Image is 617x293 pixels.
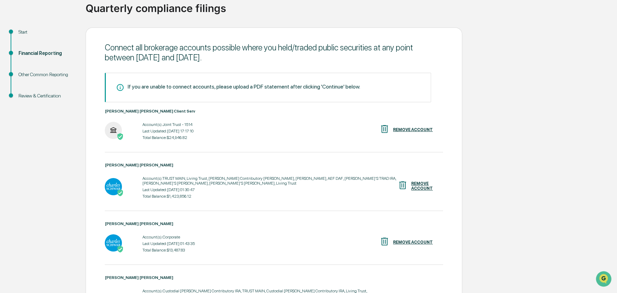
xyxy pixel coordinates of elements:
button: Start new chat [116,55,125,63]
div: Last Updated: [DATE] 01:43:35 [142,241,195,246]
span: Data Lookup [14,99,43,106]
div: [PERSON_NAME] [PERSON_NAME] [105,221,443,226]
div: Total Balance: $1,423,856.12 [142,194,398,199]
img: Morgan Stanley Client Serv - Active [105,122,122,139]
div: If you are unable to connect accounts, please upload a PDF statement after clicking 'Continue' be... [128,83,360,90]
iframe: Open customer support [595,270,614,289]
img: Charles Schwab - Active [105,178,122,195]
img: Active [117,133,124,140]
div: 🖐️ [7,87,12,93]
div: REMOVE ACCOUNT [393,240,433,245]
div: Other Common Reporting [18,71,75,78]
div: Total Balance: $24,946.82 [142,135,193,140]
div: Start [18,28,75,36]
div: Review & Certification [18,92,75,99]
div: Start new chat [23,52,112,59]
div: Total Balance: $13,487.83 [142,248,195,253]
div: Account(s): Joint Trust - 1514 [142,122,193,127]
a: 🗄️Attestations [47,84,88,96]
a: Powered byPylon [48,116,83,121]
div: 🗄️ [50,87,55,93]
span: Attestations [56,86,85,93]
div: Financial Reporting [18,50,75,57]
p: How can we help? [7,14,125,25]
div: REMOVE ACCOUNT [411,181,433,191]
span: Preclearance [14,86,44,93]
div: [PERSON_NAME] [PERSON_NAME] Client Serv [105,109,443,114]
img: Active [117,246,124,253]
img: Active [117,189,124,196]
div: Account(s): TRUST MAIN, Living Trust, [PERSON_NAME] Contributory [PERSON_NAME], [PERSON_NAME], AE... [142,176,398,186]
div: [PERSON_NAME] [PERSON_NAME] [105,275,443,280]
span: Pylon [68,116,83,121]
div: REMOVE ACCOUNT [393,127,433,132]
a: 🔎Data Lookup [4,97,46,109]
div: Connect all brokerage accounts possible where you held/traded public securities at any point betw... [105,43,443,62]
img: REMOVE ACCOUNT [398,180,408,190]
div: [PERSON_NAME] [PERSON_NAME] [105,163,443,167]
div: Last Updated: [DATE] 01:30:47 [142,187,398,192]
div: Account(s): Corporate [142,235,195,239]
img: 1746055101610-c473b297-6a78-478c-a979-82029cc54cd1 [7,52,19,65]
a: 🖐️Preclearance [4,84,47,96]
div: Last Updated: [DATE] 17:17:10 [142,129,193,133]
div: We're available if you need us! [23,59,87,65]
img: Charles Schwab - Active [105,234,122,251]
img: REMOVE ACCOUNT [379,236,390,247]
img: REMOVE ACCOUNT [379,124,390,134]
div: 🔎 [7,100,12,106]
